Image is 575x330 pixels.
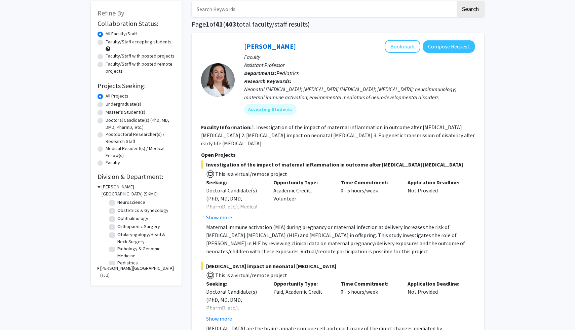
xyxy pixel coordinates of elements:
[215,272,287,279] span: This is a virtual/remote project
[192,20,484,28] h1: Page of ( total faculty/staff results)
[244,104,297,115] mat-chip: Accepting Students
[117,245,173,259] label: Pathology & Genomic Medicine
[106,145,175,159] label: Medical Resident(s) / Medical Fellow(s)
[106,52,175,60] label: Faculty/Staff with posted projects
[201,151,475,159] p: Open Projects
[206,186,263,227] div: Doctoral Candidate(s) (PhD, MD, DMD, PharmD, etc.), Medical Resident(s) / Medical Fellow(s)
[244,78,292,84] b: Research Keywords:
[402,178,470,221] div: Not Provided
[215,171,287,177] span: This is a virtual/remote project
[244,70,276,76] b: Departments:
[117,199,145,206] label: Neuroscience
[206,315,232,323] button: Show more
[117,215,148,222] label: Ophthalmology
[341,178,398,186] p: Time Commitment:
[98,173,175,181] h2: Division & Department:
[402,280,470,323] div: Not Provided
[106,101,141,108] label: Undergraduate(s)
[102,183,175,197] h3: [PERSON_NAME][GEOGRAPHIC_DATA] (SKMC)
[385,40,420,53] button: Add Elizabeth Wright-Jin to Bookmarks
[336,280,403,323] div: 0 - 5 hours/week
[244,42,296,50] a: [PERSON_NAME]
[273,280,331,288] p: Opportunity Type:
[201,262,475,270] span: [MEDICAL_DATA] impact on neonatal [MEDICAL_DATA]
[276,70,299,76] span: Pediatrics
[201,124,252,131] b: Faculty Information:
[423,40,475,53] button: Compose Request to Elizabeth Wright-Jin
[117,259,138,266] label: Pediatrics
[117,231,173,245] label: Otolaryngology/Head & Neck Surgery
[273,178,331,186] p: Opportunity Type:
[106,61,175,75] label: Faculty/Staff with posted remote projects
[201,124,475,147] fg-read-more: 1. Investigation of the impact of maternal inflammation in outcome after [MEDICAL_DATA] [MEDICAL_...
[106,93,128,100] label: All Projects
[268,280,336,323] div: Paid, Academic Credit
[106,30,137,37] label: All Faculty/Staff
[201,160,475,169] span: Investigation of the impact of maternal inflammation in outcome after [MEDICAL_DATA] [MEDICAL_DATA]
[225,20,236,28] span: 403
[457,1,484,17] button: Search
[100,265,175,279] h3: [PERSON_NAME][GEOGRAPHIC_DATA] (TJU)
[192,1,456,17] input: Search Keywords
[106,109,145,116] label: Master's Student(s)
[98,20,175,28] h2: Collaboration Status:
[244,61,475,69] p: Assistant Professor
[206,280,263,288] p: Seeking:
[117,223,160,230] label: Orthopaedic Surgery
[341,280,398,288] p: Time Commitment:
[5,300,29,325] iframe: Chat
[98,9,124,17] span: Refine By
[268,178,336,221] div: Academic Credit, Volunteer
[336,178,403,221] div: 0 - 5 hours/week
[106,38,171,45] label: Faculty/Staff accepting students
[216,20,223,28] span: 41
[244,85,475,101] div: Neonatal [MEDICAL_DATA]; [MEDICAL_DATA] [MEDICAL_DATA]; [MEDICAL_DATA]; neuroimmunology; maternal...
[408,178,465,186] p: Application Deadline:
[206,213,232,221] button: Show more
[408,280,465,288] p: Application Deadline:
[206,223,475,255] p: Maternal immune activation (MIA) during pregnancy or maternal infection at delivery increases the...
[206,178,263,186] p: Seeking:
[106,159,120,166] label: Faculty
[106,131,175,145] label: Postdoctoral Researcher(s) / Research Staff
[206,20,209,28] span: 1
[106,117,175,131] label: Doctoral Candidate(s) (PhD, MD, DMD, PharmD, etc.)
[244,53,475,61] p: Faculty
[98,82,175,90] h2: Projects Seeking:
[117,207,168,214] label: Obstetrics & Gynecology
